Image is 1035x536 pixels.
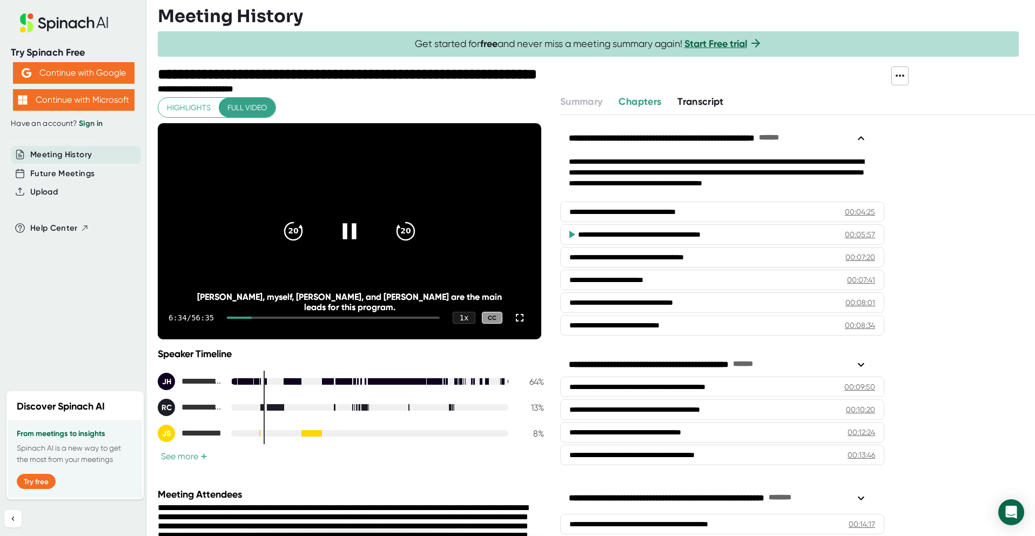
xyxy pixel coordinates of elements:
[517,377,544,387] div: 64 %
[677,95,724,109] button: Transcript
[158,399,175,416] div: RC
[30,222,89,234] button: Help Center
[845,297,875,308] div: 00:08:01
[415,38,762,50] span: Get started for and never miss a meeting summary again!
[158,399,223,416] div: Ryan Tripp Burbon, she/her (Cook County)
[30,167,95,180] button: Future Meetings
[845,206,875,217] div: 00:04:25
[480,38,498,50] b: free
[846,404,875,415] div: 00:10:20
[684,38,747,50] a: Start Free trial
[847,274,875,285] div: 00:07:41
[30,149,92,161] button: Meeting History
[169,313,214,322] div: 6:34 / 56:35
[13,89,135,111] button: Continue with Microsoft
[158,373,175,390] div: JH
[22,68,31,78] img: Aehbyd4JwY73AAAAAElFTkSuQmCC
[560,95,602,109] button: Summary
[167,101,211,115] span: Highlights
[158,373,223,390] div: Jamie Hackbarth
[677,96,724,108] span: Transcript
[844,381,875,392] div: 00:09:50
[158,425,223,442] div: Jamie Shadid
[619,96,661,108] span: Chapters
[158,488,547,500] div: Meeting Attendees
[517,428,544,439] div: 8 %
[196,292,503,312] div: [PERSON_NAME], myself, [PERSON_NAME], and [PERSON_NAME] are the main leads for this program.
[4,510,22,527] button: Collapse sidebar
[17,430,133,438] h3: From meetings to insights
[517,403,544,413] div: 13 %
[845,252,875,263] div: 00:07:20
[158,348,544,360] div: Speaker Timeline
[619,95,661,109] button: Chapters
[560,96,602,108] span: Summary
[158,451,211,462] button: See more+
[11,119,136,129] div: Have an account?
[17,399,105,414] h2: Discover Spinach AI
[200,452,207,461] span: +
[848,450,875,460] div: 00:13:46
[30,222,78,234] span: Help Center
[13,62,135,84] button: Continue with Google
[17,443,133,465] p: Spinach AI is a new way to get the most from your meetings
[845,320,875,331] div: 00:08:34
[845,229,875,240] div: 00:05:57
[158,425,175,442] div: JS
[482,312,502,324] div: CC
[158,98,219,118] button: Highlights
[848,427,875,438] div: 00:12:24
[453,312,475,324] div: 1 x
[227,101,267,115] span: Full video
[849,519,875,530] div: 00:14:17
[219,98,275,118] button: Full video
[17,474,56,489] button: Try free
[30,186,58,198] button: Upload
[158,6,303,26] h3: Meeting History
[79,119,103,128] a: Sign in
[11,46,136,59] div: Try Spinach Free
[998,499,1024,525] div: Open Intercom Messenger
